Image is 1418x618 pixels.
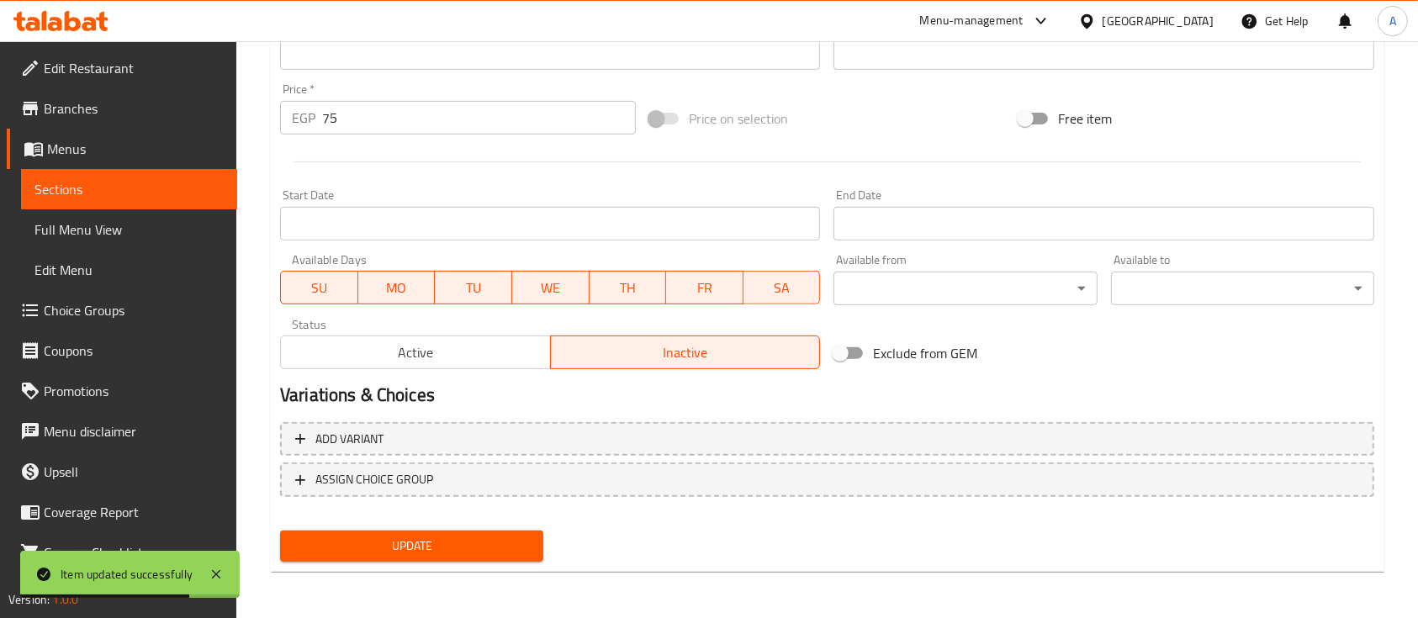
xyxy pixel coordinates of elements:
[7,452,237,492] a: Upsell
[280,422,1374,457] button: Add variant
[833,36,1373,70] input: Please enter product sku
[7,88,237,129] a: Branches
[47,139,224,159] span: Menus
[44,462,224,482] span: Upsell
[689,108,788,129] span: Price on selection
[1111,272,1374,305] div: ​
[34,219,224,240] span: Full Menu View
[315,429,384,450] span: Add variant
[7,290,237,330] a: Choice Groups
[7,330,237,371] a: Coupons
[7,371,237,411] a: Promotions
[280,383,1374,408] h2: Variations & Choices
[280,462,1374,497] button: ASSIGN CHOICE GROUP
[280,531,543,562] button: Update
[44,421,224,441] span: Menu disclaimer
[7,492,237,532] a: Coverage Report
[833,272,1097,305] div: ​
[550,335,821,369] button: Inactive
[920,11,1024,31] div: Menu-management
[21,169,237,209] a: Sections
[512,271,590,304] button: WE
[21,250,237,290] a: Edit Menu
[44,58,224,78] span: Edit Restaurant
[44,300,224,320] span: Choice Groups
[358,271,436,304] button: MO
[873,343,977,363] span: Exclude from GEM
[1103,12,1214,30] div: [GEOGRAPHIC_DATA]
[435,271,512,304] button: TU
[322,101,636,135] input: Please enter price
[7,48,237,88] a: Edit Restaurant
[292,108,315,128] p: EGP
[288,276,352,300] span: SU
[52,589,78,610] span: 1.0.0
[8,589,50,610] span: Version:
[294,536,530,557] span: Update
[44,542,224,563] span: Grocery Checklist
[1389,12,1396,30] span: A
[590,271,667,304] button: TH
[315,469,433,490] span: ASSIGN CHOICE GROUP
[442,276,505,300] span: TU
[280,36,820,70] input: Please enter product barcode
[7,532,237,573] a: Grocery Checklist
[365,276,429,300] span: MO
[21,209,237,250] a: Full Menu View
[7,129,237,169] a: Menus
[280,271,358,304] button: SU
[44,381,224,401] span: Promotions
[743,271,821,304] button: SA
[519,276,583,300] span: WE
[44,502,224,522] span: Coverage Report
[7,411,237,452] a: Menu disclaimer
[596,276,660,300] span: TH
[280,335,551,369] button: Active
[61,565,193,584] div: Item updated successfully
[750,276,814,300] span: SA
[666,271,743,304] button: FR
[673,276,737,300] span: FR
[288,341,544,365] span: Active
[44,341,224,361] span: Coupons
[44,98,224,119] span: Branches
[1058,108,1112,129] span: Free item
[34,179,224,199] span: Sections
[558,341,814,365] span: Inactive
[34,260,224,280] span: Edit Menu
